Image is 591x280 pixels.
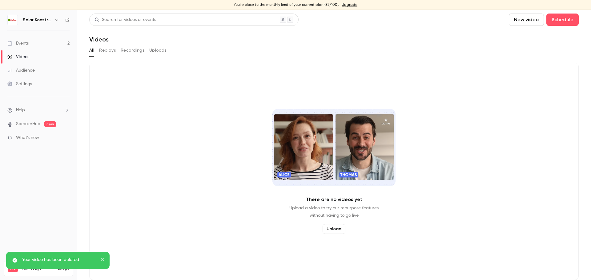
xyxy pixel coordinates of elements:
button: Uploads [149,45,167,55]
span: new [44,121,56,127]
section: Videos [89,14,579,276]
img: Solar Konstrukt Kft. [8,15,18,25]
div: Videos [7,54,29,60]
button: Replays [99,45,116,55]
a: SpeakerHub [16,121,40,127]
h1: Videos [89,36,109,43]
span: Help [16,107,25,113]
h6: Solar Konstrukt Kft. [23,17,52,23]
button: close [100,257,105,264]
button: New video [509,14,544,26]
div: Search for videos or events [94,17,156,23]
a: Upgrade [342,2,357,7]
div: Settings [7,81,32,87]
span: What's new [16,135,39,141]
button: Schedule [546,14,579,26]
button: Upload [323,224,345,234]
div: Events [7,40,29,46]
p: Your video has been deleted [22,257,96,263]
button: All [89,45,94,55]
button: Recordings [121,45,144,55]
p: There are no videos yet [306,196,362,203]
div: Audience [7,67,35,73]
li: help-dropdown-opener [7,107,70,113]
p: Upload a video to try our repurpose features without having to go live [289,204,379,219]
